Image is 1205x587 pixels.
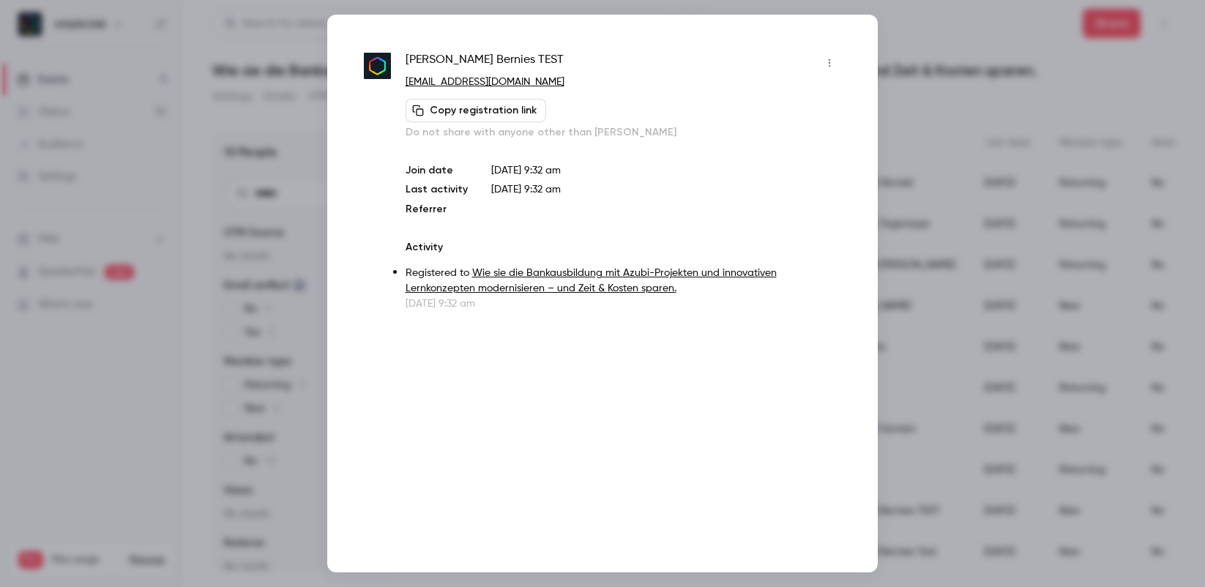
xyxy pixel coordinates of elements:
button: Copy registration link [406,99,546,122]
span: [PERSON_NAME] Bernies TEST [406,51,564,75]
img: simpleclub.com [364,53,391,80]
p: [DATE] 9:32 am [491,163,841,178]
p: Join date [406,163,468,178]
a: [EMAIL_ADDRESS][DOMAIN_NAME] [406,77,564,87]
a: Wie sie die Bankausbildung mit Azubi-Projekten und innovativen Lernkonzepten modernisieren – und ... [406,268,777,293]
p: Registered to [406,266,841,296]
p: Referrer [406,202,468,217]
p: [DATE] 9:32 am [406,296,841,311]
p: Last activity [406,182,468,198]
p: Activity [406,240,841,255]
span: [DATE] 9:32 am [491,184,561,195]
p: Do not share with anyone other than [PERSON_NAME] [406,125,841,140]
